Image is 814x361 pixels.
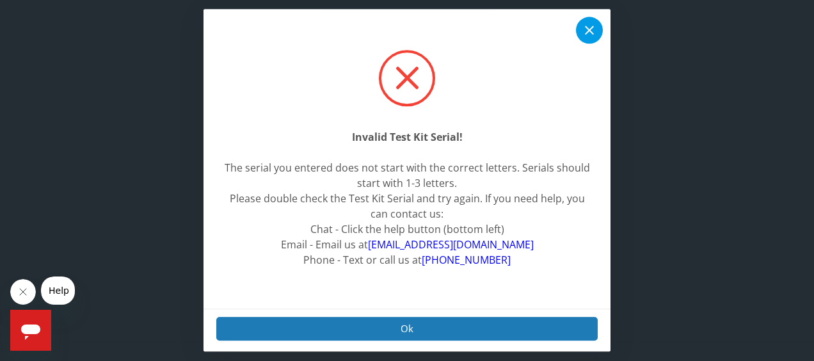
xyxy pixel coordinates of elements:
[368,237,534,252] a: [EMAIL_ADDRESS][DOMAIN_NAME]
[352,130,463,144] strong: Invalid Test Kit Serial!
[422,253,511,267] a: [PHONE_NUMBER]
[10,279,36,305] iframe: Close message
[216,317,598,341] button: Ok
[224,160,590,191] div: The serial you entered does not start with the correct letters. Serials should start with 1-3 let...
[41,277,75,305] iframe: Message from company
[10,310,51,351] iframe: Button to launch messaging window
[281,222,534,267] span: Chat - Click the help button (bottom left) Email - Email us at Phone - Text or call us at
[224,191,590,221] div: Please double check the Test Kit Serial and try again. If you need help, you can contact us:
